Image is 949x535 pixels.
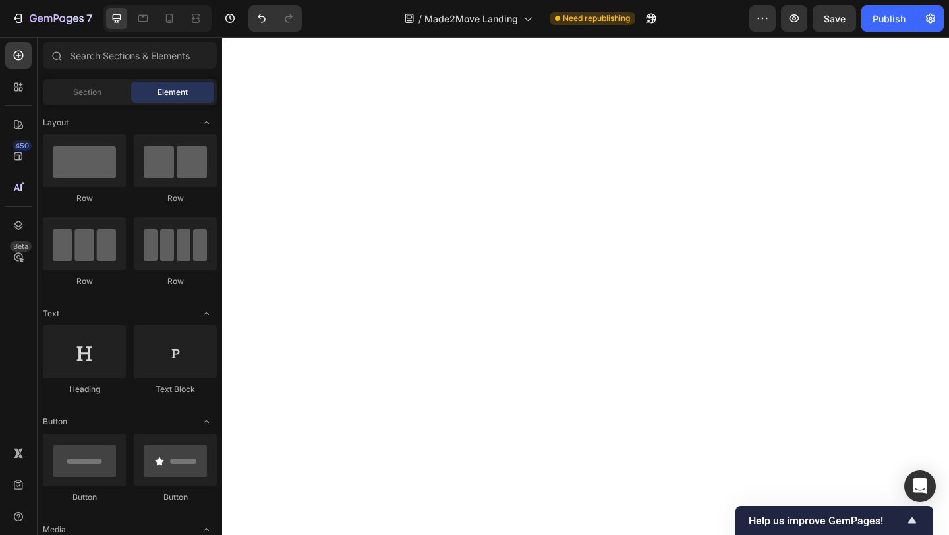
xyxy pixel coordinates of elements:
[13,140,32,151] div: 450
[861,5,917,32] button: Publish
[43,492,126,503] div: Button
[134,383,217,395] div: Text Block
[43,192,126,204] div: Row
[563,13,630,24] span: Need republishing
[749,515,904,527] span: Help us improve GemPages!
[86,11,92,26] p: 7
[873,12,906,26] div: Publish
[824,13,846,24] span: Save
[196,411,217,432] span: Toggle open
[43,416,67,428] span: Button
[43,383,126,395] div: Heading
[5,5,98,32] button: 7
[134,192,217,204] div: Row
[424,12,518,26] span: Made2Move Landing
[418,12,422,26] span: /
[10,241,32,252] div: Beta
[43,42,217,69] input: Search Sections & Elements
[813,5,856,32] button: Save
[749,513,920,528] button: Show survey - Help us improve GemPages!
[158,86,188,98] span: Element
[904,470,936,502] div: Open Intercom Messenger
[43,308,59,320] span: Text
[248,5,302,32] div: Undo/Redo
[134,492,217,503] div: Button
[196,303,217,324] span: Toggle open
[196,112,217,133] span: Toggle open
[73,86,101,98] span: Section
[43,275,126,287] div: Row
[43,117,69,128] span: Layout
[222,37,949,535] iframe: Design area
[134,275,217,287] div: Row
